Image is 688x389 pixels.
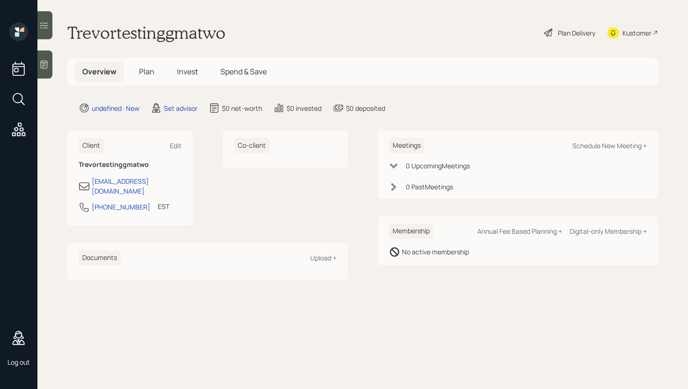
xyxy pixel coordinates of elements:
div: Edit [170,141,182,150]
div: [EMAIL_ADDRESS][DOMAIN_NAME] [92,176,182,196]
div: EST [158,202,169,211]
h6: Client [79,138,104,153]
div: 0 Past Meeting s [406,182,453,192]
div: Schedule New Meeting + [572,141,647,150]
div: 0 Upcoming Meeting s [406,161,470,171]
div: $0 net-worth [222,103,262,113]
h6: Trevortestinggmatwo [79,161,182,169]
h6: Meetings [389,138,425,153]
span: Plan [139,66,154,77]
div: Upload + [310,253,337,262]
div: undefined · New [92,103,139,113]
h6: Membership [389,223,433,239]
span: Invest [177,66,198,77]
div: Kustomer [622,28,651,38]
div: Plan Delivery [558,28,595,38]
h1: Trevortestinggmatwo [67,22,226,43]
div: Annual Fee Based Planning + [477,227,562,236]
span: Spend & Save [220,66,267,77]
span: Overview [82,66,117,77]
h6: Documents [79,250,121,266]
div: Set advisor [164,103,198,113]
div: $0 invested [286,103,322,113]
div: Digital-only Membership + [570,227,647,236]
h6: Co-client [234,138,270,153]
div: Log out [7,358,30,367]
div: $0 deposited [346,103,385,113]
div: No active membership [402,247,469,257]
div: [PHONE_NUMBER] [92,202,150,212]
